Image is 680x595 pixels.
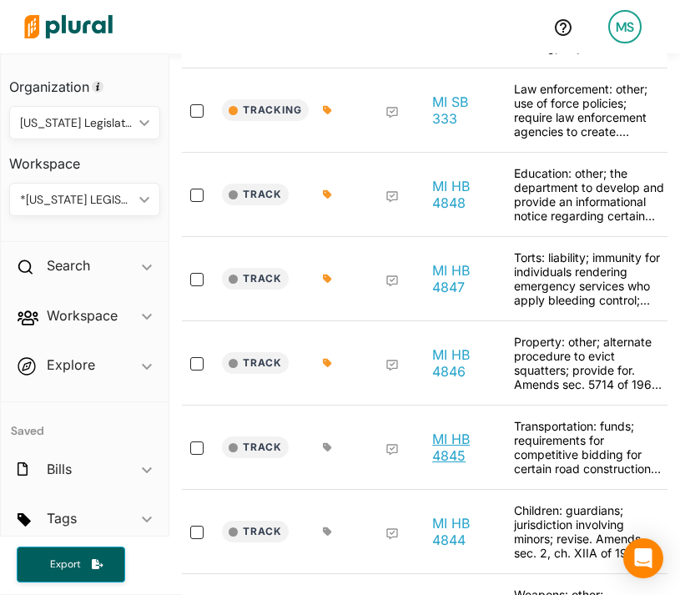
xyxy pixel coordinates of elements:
[20,114,133,132] div: [US_STATE] Legislative Consultants
[323,274,332,284] div: Add tags
[595,3,655,50] a: MS
[506,503,672,560] div: Children: guardians; jurisdiction involving minors; revise. Amends sec. 2, ch. XIIA of 1939 PA 28...
[432,93,496,127] a: MI SB 333
[190,357,204,371] input: select-row-state-mi-2025_2026-hb4846
[432,178,496,211] a: MI HB 4848
[506,82,672,139] div: Law enforcement: other; use of force policies; require law enforcement agencies to create. Create...
[47,355,95,374] h2: Explore
[323,189,332,199] div: Add tags
[608,10,642,43] div: MS
[190,104,204,118] input: select-row-state-mi-2025_2026-sb333
[385,275,399,288] div: Add Position Statement
[432,431,496,464] a: MI HB 4845
[385,190,399,204] div: Add Position Statement
[38,557,92,572] span: Export
[432,515,496,548] a: MI HB 4844
[222,521,289,542] button: Track
[506,250,672,307] div: Torts: liability; immunity for individuals rendering emergency services who apply bleeding contro...
[190,441,204,455] input: select-row-state-mi-2025_2026-hb4845
[190,526,204,539] input: select-row-state-mi-2025_2026-hb4844
[385,527,399,541] div: Add Position Statement
[323,105,332,115] div: Add tags
[17,547,125,582] button: Export
[323,527,332,537] div: Add tags
[222,352,289,374] button: Track
[47,460,72,478] h2: Bills
[323,358,332,368] div: Add tags
[506,335,672,391] div: Property: other; alternate procedure to evict squatters; provide for. Amends sec. 5714 of 1961 PA...
[432,262,496,295] a: MI HB 4847
[222,99,309,121] button: Tracking
[9,63,160,99] h3: Organization
[385,106,399,119] div: Add Position Statement
[47,509,77,527] h2: Tags
[222,436,289,458] button: Track
[323,442,332,452] div: Add tags
[222,184,289,205] button: Track
[506,166,672,223] div: Education: other; the department to develop and provide an informational notice regarding certain...
[385,443,399,456] div: Add Position Statement
[222,268,289,290] button: Track
[9,139,160,176] h3: Workspace
[47,256,90,275] h2: Search
[432,346,496,380] a: MI HB 4846
[20,191,133,209] div: *[US_STATE] LEGISLATIVE CONSULTANTS
[506,419,672,476] div: Transportation: funds; requirements for competitive bidding for certain road construction project...
[47,306,118,325] h2: Workspace
[190,273,204,286] input: select-row-state-mi-2025_2026-hb4847
[623,538,663,578] div: Open Intercom Messenger
[190,189,204,202] input: select-row-state-mi-2025_2026-hb4848
[90,79,105,94] div: Tooltip anchor
[385,359,399,372] div: Add Position Statement
[1,402,169,443] h4: Saved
